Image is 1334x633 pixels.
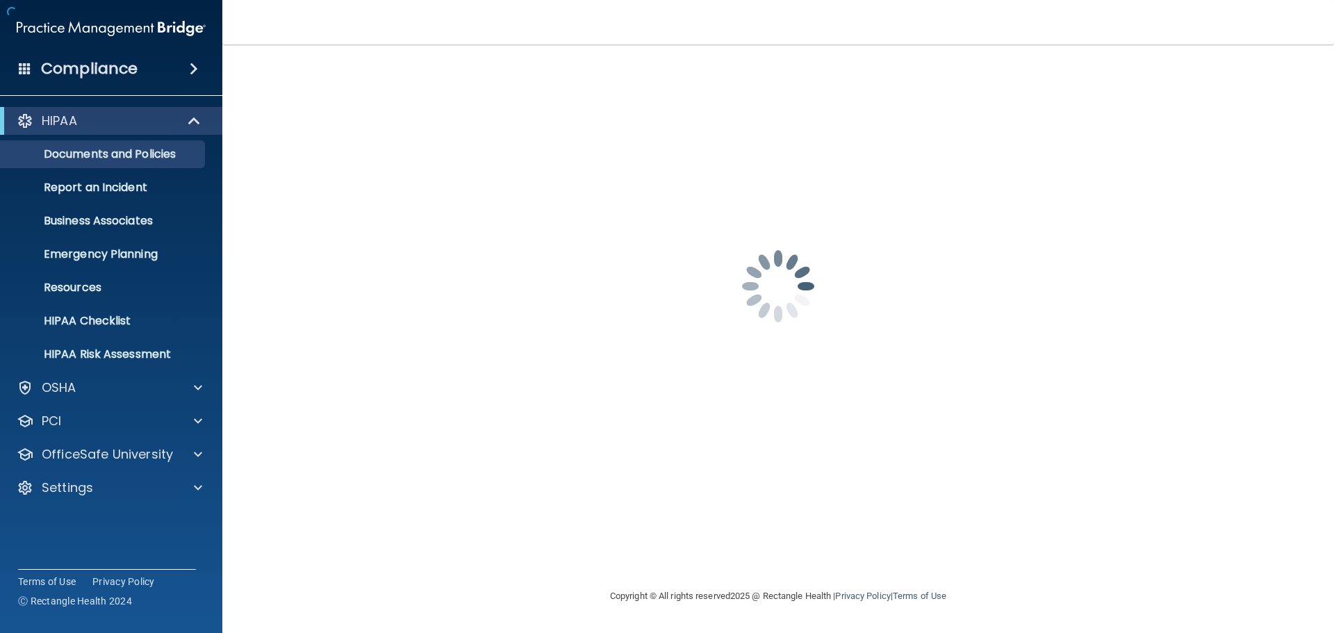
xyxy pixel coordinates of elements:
[42,446,173,463] p: OfficeSafe University
[17,15,206,42] img: PMB logo
[18,594,132,608] span: Ⓒ Rectangle Health 2024
[9,147,199,161] p: Documents and Policies
[525,574,1032,618] div: Copyright © All rights reserved 2025 @ Rectangle Health | |
[17,413,202,429] a: PCI
[42,113,77,129] p: HIPAA
[41,59,138,79] h4: Compliance
[92,575,155,589] a: Privacy Policy
[9,281,199,295] p: Resources
[709,217,848,356] img: spinner.e123f6fc.gif
[9,347,199,361] p: HIPAA Risk Assessment
[9,314,199,328] p: HIPAA Checklist
[17,379,202,396] a: OSHA
[42,379,76,396] p: OSHA
[18,575,76,589] a: Terms of Use
[17,446,202,463] a: OfficeSafe University
[9,247,199,261] p: Emergency Planning
[17,113,201,129] a: HIPAA
[9,214,199,228] p: Business Associates
[42,479,93,496] p: Settings
[835,591,890,601] a: Privacy Policy
[893,591,946,601] a: Terms of Use
[9,181,199,195] p: Report an Incident
[17,479,202,496] a: Settings
[42,413,61,429] p: PCI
